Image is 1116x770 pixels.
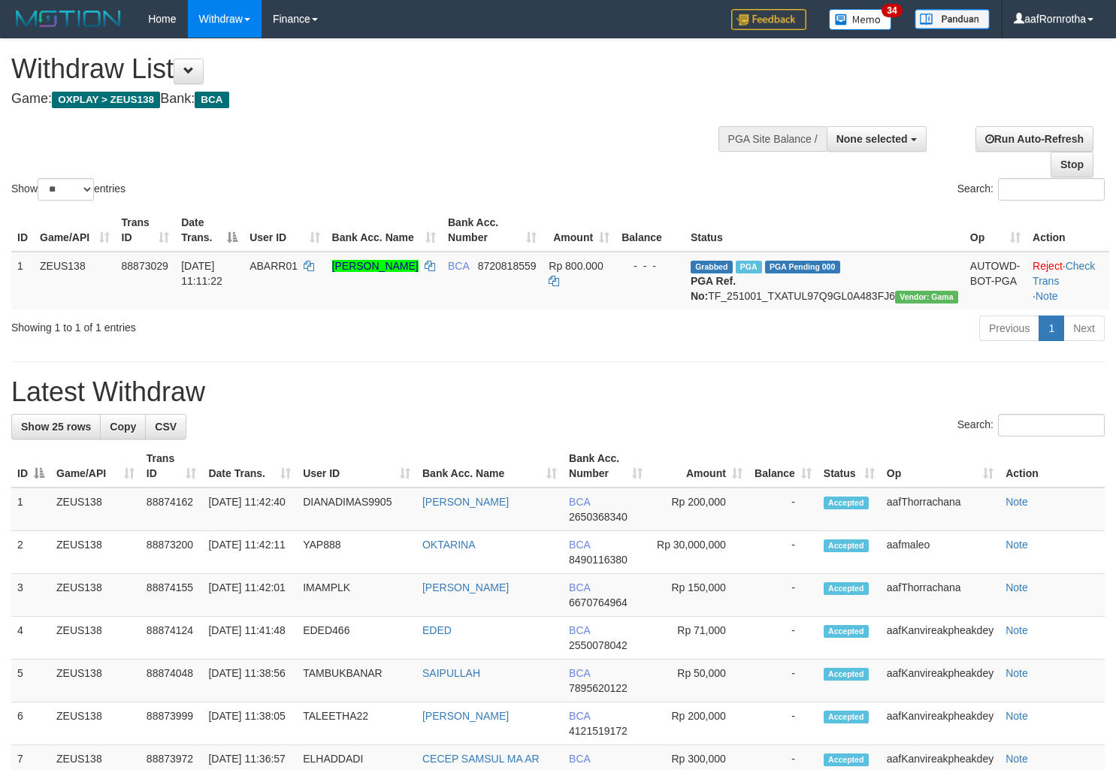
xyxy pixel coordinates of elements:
th: Bank Acc. Number: activate to sort column ascending [442,209,543,252]
td: 6 [11,702,50,745]
td: 1 [11,252,34,310]
th: Status: activate to sort column ascending [818,445,881,488]
td: aafThorrachana [881,574,1000,617]
span: Accepted [824,668,869,681]
span: BCA [569,667,590,679]
td: 1 [11,488,50,531]
a: CECEP SAMSUL MA AR [422,753,540,765]
td: - [749,488,818,531]
th: Game/API: activate to sort column ascending [34,209,116,252]
a: Run Auto-Refresh [975,126,1093,152]
a: Note [1006,539,1028,551]
th: Trans ID: activate to sort column ascending [116,209,176,252]
td: aafKanvireakpheakdey [881,660,1000,702]
td: 88873999 [141,702,203,745]
span: 88873029 [122,260,168,272]
span: BCA [569,710,590,722]
span: Copy 8720818559 to clipboard [478,260,537,272]
img: panduan.png [915,9,990,29]
label: Search: [957,414,1105,436]
td: ZEUS138 [50,702,141,745]
span: Accepted [824,497,869,509]
a: Note [1006,581,1028,593]
img: Button%20Memo.svg [829,9,892,30]
td: EDED466 [297,617,416,660]
span: Rp 800.000 [549,260,603,272]
a: Show 25 rows [11,414,101,439]
td: [DATE] 11:42:40 [202,488,297,531]
td: Rp 50,000 [649,660,749,702]
td: 88874124 [141,617,203,660]
div: PGA Site Balance / [718,126,827,152]
span: BCA [569,496,590,508]
th: Action [1027,209,1109,252]
span: BCA [195,92,228,108]
a: 1 [1039,316,1064,341]
a: [PERSON_NAME] [422,496,509,508]
td: TF_251001_TXATUL97Q9GL0A483FJ6 [685,252,964,310]
th: ID: activate to sort column descending [11,445,50,488]
span: Grabbed [691,261,733,273]
td: 4 [11,617,50,660]
td: 88874155 [141,574,203,617]
select: Showentries [38,178,94,201]
td: - [749,574,818,617]
td: aafKanvireakpheakdey [881,617,1000,660]
span: Accepted [824,711,869,723]
span: Accepted [824,539,869,552]
span: Copy [110,421,136,433]
span: BCA [448,260,469,272]
span: OXPLAY > ZEUS138 [52,92,160,108]
td: DIANADIMAS9905 [297,488,416,531]
th: User ID: activate to sort column ascending [297,445,416,488]
a: SAIPULLAH [422,667,480,679]
a: Note [1006,710,1028,722]
a: EDED [422,624,452,636]
th: Amount: activate to sort column ascending [543,209,615,252]
td: ZEUS138 [34,252,116,310]
td: - [749,660,818,702]
th: Game/API: activate to sort column ascending [50,445,141,488]
td: ZEUS138 [50,660,141,702]
a: Next [1063,316,1105,341]
th: Bank Acc. Number: activate to sort column ascending [563,445,649,488]
span: Accepted [824,582,869,595]
td: Rp 200,000 [649,702,749,745]
a: [PERSON_NAME] [422,710,509,722]
td: TALEETHA22 [297,702,416,745]
h1: Latest Withdraw [11,377,1105,407]
td: YAP888 [297,531,416,574]
td: [DATE] 11:38:56 [202,660,297,702]
a: CSV [145,414,186,439]
span: Marked by aafnoeunsreypich [736,261,762,273]
td: [DATE] 11:42:11 [202,531,297,574]
a: Note [1006,753,1028,765]
span: Copy 8490116380 to clipboard [569,554,628,566]
th: Balance [615,209,685,252]
td: 88874162 [141,488,203,531]
a: Reject [1033,260,1063,272]
span: BCA [569,539,590,551]
td: [DATE] 11:42:01 [202,574,297,617]
td: · · [1027,252,1109,310]
th: ID [11,209,34,252]
td: [DATE] 11:38:05 [202,702,297,745]
span: CSV [155,421,177,433]
th: User ID: activate to sort column ascending [243,209,325,252]
td: TAMBUKBANAR [297,660,416,702]
a: Note [1006,624,1028,636]
td: - [749,531,818,574]
span: 34 [882,4,902,17]
input: Search: [998,178,1105,201]
th: Op: activate to sort column ascending [881,445,1000,488]
td: ZEUS138 [50,488,141,531]
th: Status [685,209,964,252]
button: None selected [827,126,927,152]
td: ZEUS138 [50,531,141,574]
span: Copy 7895620122 to clipboard [569,682,628,694]
a: Note [1036,290,1058,302]
a: Previous [979,316,1039,341]
a: Note [1006,667,1028,679]
th: Date Trans.: activate to sort column ascending [202,445,297,488]
td: - [749,702,818,745]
